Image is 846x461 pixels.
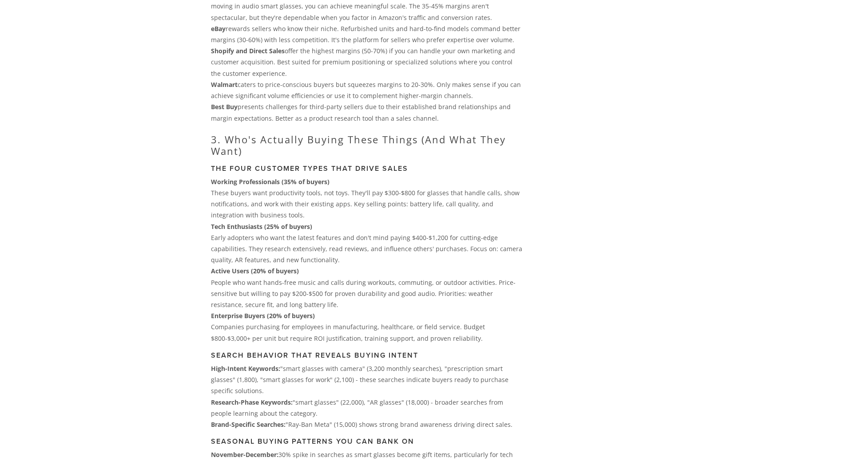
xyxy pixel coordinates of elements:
[211,397,522,419] p: "smart glasses" (22,000), "AR glasses" (18,000) - broader searches from people learning about the...
[211,134,522,157] h2: 3. Who's Actually Buying These Things (And What They Want)
[211,351,522,359] h3: Search Behavior That Reveals Buying Intent
[211,101,522,123] p: presents challenges for third-party sellers due to their established brand relationships and marg...
[211,221,522,266] p: Early adopters who want the latest features and don't mind paying $400-$1,200 for cutting-edge ca...
[211,164,522,173] h3: The Four Customer Types That Drive Sales
[211,102,238,111] strong: Best Buy
[211,363,522,397] p: "smart glasses with camera" (3,200 monthly searches), "prescription smart glasses" (1,800), "smar...
[211,265,522,310] p: People who want hands-free music and calls during workouts, commuting, or outdoor activities. Pri...
[211,23,522,45] p: rewards sellers who know their niche. Refurbished units and hard-to-find models command better ma...
[211,24,226,33] strong: eBay
[211,311,315,320] strong: Enterprise Buyers (20% of buyers)
[211,437,522,445] h3: Seasonal Buying Patterns You Can Bank On
[211,79,522,101] p: caters to price-conscious buyers but squeezes margins to 20-30%. Only makes sense if you can achi...
[211,267,299,275] strong: Active Users (20% of buyers)
[211,398,293,406] strong: Research-Phase Keywords:
[211,47,285,55] strong: Shopify and Direct Sales
[211,176,522,221] p: These buyers want productivity tools, not toys. They'll pay $300-$800 for glasses that handle cal...
[211,420,286,429] strong: Brand-Specific Searches:
[211,450,278,459] strong: November-December:
[211,419,522,430] p: "Ray-Ban Meta" (15,000) shows strong brand awareness driving direct sales.
[211,177,330,186] strong: Working Professionals (35% of buyers)
[211,45,522,79] p: offer the highest margins (50-70%) if you can handle your own marketing and customer acquisition....
[211,222,312,231] strong: Tech Enthusiasts (25% of buyers)
[211,364,280,373] strong: High-Intent Keywords:
[211,80,238,89] strong: Walmart
[211,310,522,344] p: Companies purchasing for employees in manufacturing, healthcare, or field service. Budget $800-$3...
